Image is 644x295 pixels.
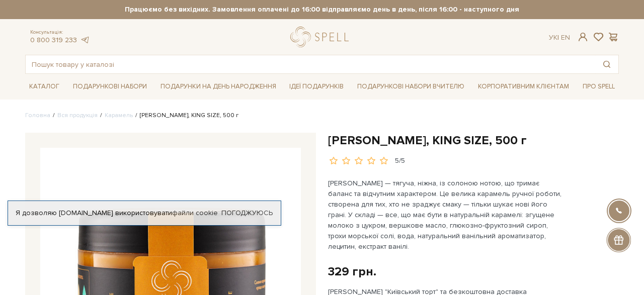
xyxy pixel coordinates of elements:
[328,264,376,279] div: 329 грн.
[595,55,618,73] button: Пошук товару у каталозі
[328,133,619,148] h1: [PERSON_NAME], KING SIZE, 500 г
[328,178,564,252] p: [PERSON_NAME] — тягуча, ніжна, із солоною нотою, що тримає баланс та відчутним характером. Це вел...
[25,5,619,14] strong: Працюємо без вихідних. Замовлення оплачені до 16:00 відправляємо день в день, після 16:00 - насту...
[57,112,98,119] a: Вся продукція
[79,36,90,44] a: telegram
[474,79,573,94] a: Корпоративним клієнтам
[285,79,348,94] a: Ідеї подарунків
[105,112,133,119] a: Карамель
[172,209,218,217] a: файли cookie
[133,111,238,120] li: [PERSON_NAME], KING SIZE, 500 г
[69,79,151,94] a: Подарункові набори
[395,156,405,166] div: 5/5
[221,209,273,218] a: Погоджуюсь
[579,79,619,94] a: Про Spell
[353,78,468,95] a: Подарункові набори Вчителю
[290,27,353,47] a: logo
[557,33,559,42] span: |
[26,55,595,73] input: Пошук товару у каталозі
[25,112,50,119] a: Головна
[549,33,570,42] div: Ук
[156,79,280,94] a: Подарунки на День народження
[25,79,63,94] a: Каталог
[30,29,90,36] span: Консультація:
[30,36,77,44] a: 0 800 319 233
[8,209,281,218] div: Я дозволяю [DOMAIN_NAME] використовувати
[561,33,570,42] a: En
